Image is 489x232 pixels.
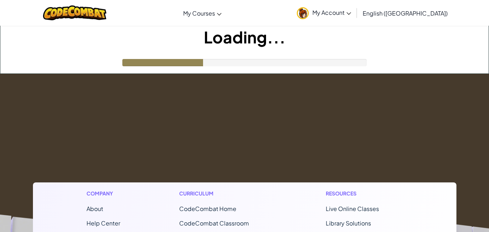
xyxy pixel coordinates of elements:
[359,3,451,23] a: English ([GEOGRAPHIC_DATA])
[326,190,403,197] h1: Resources
[293,1,355,24] a: My Account
[87,205,103,212] a: About
[183,9,215,17] span: My Courses
[179,205,236,212] span: CodeCombat Home
[312,9,351,16] span: My Account
[87,190,120,197] h1: Company
[297,7,309,19] img: avatar
[0,26,489,48] h1: Loading...
[87,219,120,227] a: Help Center
[326,205,379,212] a: Live Online Classes
[180,3,225,23] a: My Courses
[363,9,448,17] span: English ([GEOGRAPHIC_DATA])
[326,219,371,227] a: Library Solutions
[179,219,249,227] a: CodeCombat Classroom
[179,190,267,197] h1: Curriculum
[43,5,106,20] img: CodeCombat logo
